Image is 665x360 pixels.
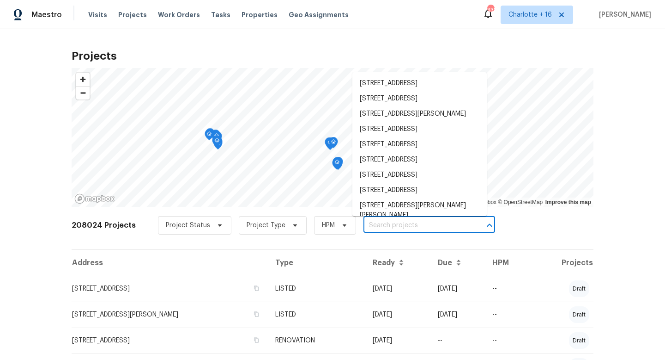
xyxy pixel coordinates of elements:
[325,137,334,152] div: Map marker
[365,276,430,302] td: [DATE]
[212,136,222,150] div: Map marker
[74,193,115,204] a: Mapbox homepage
[289,10,349,19] span: Geo Assignments
[88,10,107,19] span: Visits
[166,221,210,230] span: Project Status
[569,280,589,297] div: draft
[205,129,214,143] div: Map marker
[352,91,487,106] li: [STREET_ADDRESS]
[211,130,220,144] div: Map marker
[352,152,487,168] li: [STREET_ADDRESS]
[332,157,342,172] div: Map marker
[268,276,365,302] td: LISTED
[158,10,200,19] span: Work Orders
[595,10,651,19] span: [PERSON_NAME]
[485,276,528,302] td: --
[332,158,341,173] div: Map marker
[72,302,268,328] td: [STREET_ADDRESS][PERSON_NAME]
[363,218,469,233] input: Search projects
[487,6,494,15] div: 338
[212,131,221,145] div: Map marker
[352,183,487,198] li: [STREET_ADDRESS]
[483,219,496,232] button: Close
[252,284,260,292] button: Copy Address
[545,199,591,205] a: Improve this map
[508,10,552,19] span: Charlotte + 16
[72,328,268,354] td: [STREET_ADDRESS]
[352,168,487,183] li: [STREET_ADDRESS]
[352,122,487,137] li: [STREET_ADDRESS]
[118,10,147,19] span: Projects
[329,137,338,151] div: Map marker
[352,137,487,152] li: [STREET_ADDRESS]
[485,250,528,276] th: HPM
[72,221,136,230] h2: 208024 Projects
[252,310,260,318] button: Copy Address
[268,302,365,328] td: LISTED
[352,76,487,91] li: [STREET_ADDRESS]
[76,73,90,86] button: Zoom in
[352,106,487,122] li: [STREET_ADDRESS][PERSON_NAME]
[326,137,335,152] div: Map marker
[498,199,543,205] a: OpenStreetMap
[365,328,430,354] td: [DATE]
[569,332,589,349] div: draft
[268,250,365,276] th: Type
[242,10,278,19] span: Properties
[430,276,485,302] td: [DATE]
[430,328,485,354] td: --
[211,12,230,18] span: Tasks
[206,128,215,143] div: Map marker
[528,250,593,276] th: Projects
[334,157,343,171] div: Map marker
[252,336,260,344] button: Copy Address
[365,250,430,276] th: Ready
[569,306,589,323] div: draft
[352,198,487,223] li: [STREET_ADDRESS][PERSON_NAME][PERSON_NAME]
[430,302,485,328] td: [DATE]
[76,86,90,99] button: Zoom out
[72,276,268,302] td: [STREET_ADDRESS]
[72,51,593,61] h2: Projects
[72,68,593,207] canvas: Map
[485,328,528,354] td: --
[365,302,430,328] td: [DATE]
[247,221,285,230] span: Project Type
[430,250,485,276] th: Due
[485,302,528,328] td: --
[72,250,268,276] th: Address
[322,221,335,230] span: HPM
[31,10,62,19] span: Maestro
[268,328,365,354] td: RENOVATION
